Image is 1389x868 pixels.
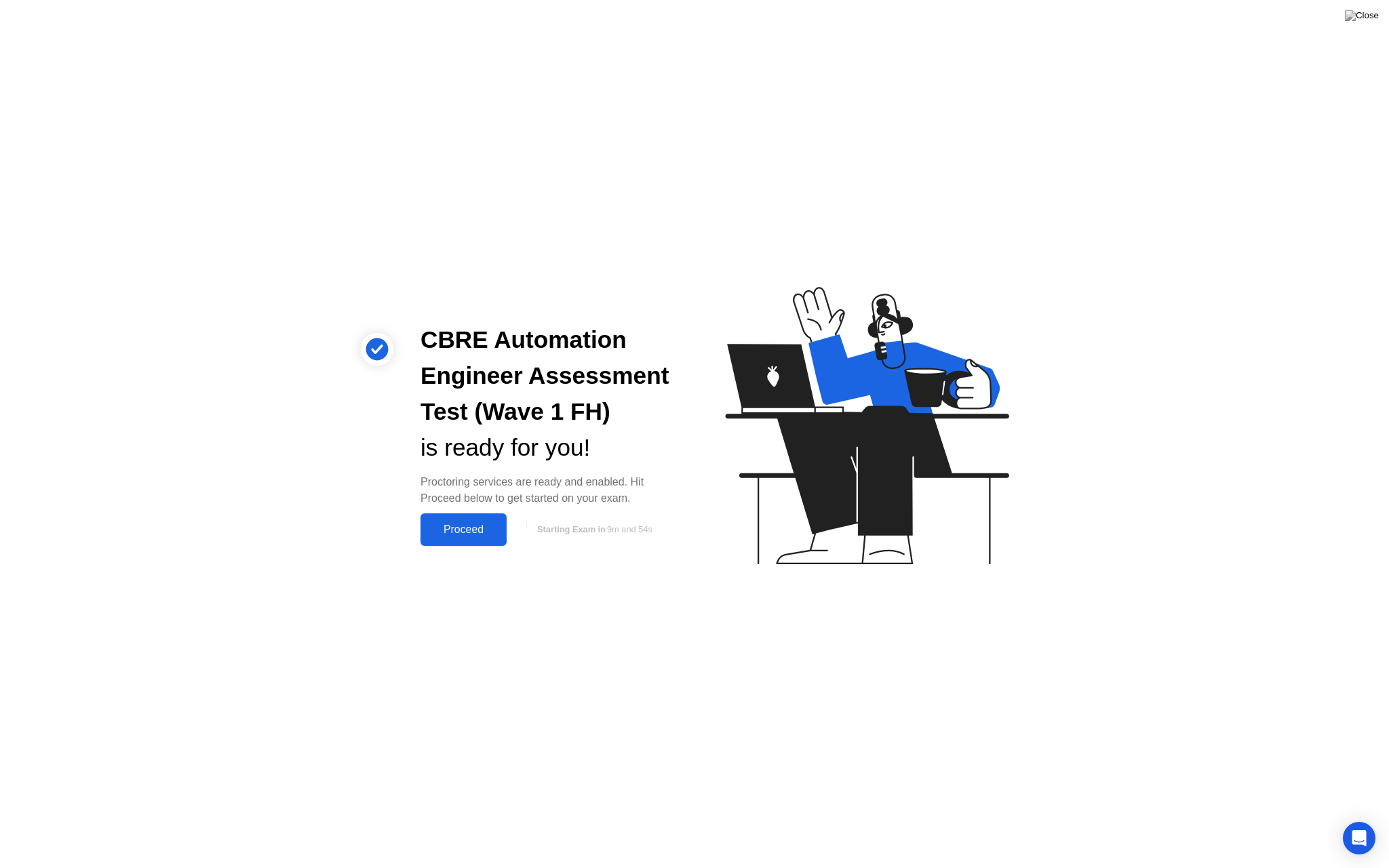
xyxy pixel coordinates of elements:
button: Starting Exam in9m and 54s [513,517,673,542]
div: Open Intercom Messenger [1343,822,1375,854]
img: Close [1345,10,1379,21]
div: is ready for you! [420,430,673,466]
button: Proceed [420,513,507,546]
span: 9m and 54s [607,524,652,534]
div: Proctoring services are ready and enabled. Hit Proceed below to get started on your exam. [420,474,673,507]
div: Proceed [425,524,503,536]
div: CBRE Automation Engineer Assessment Test (Wave 1 FH) [420,322,673,429]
